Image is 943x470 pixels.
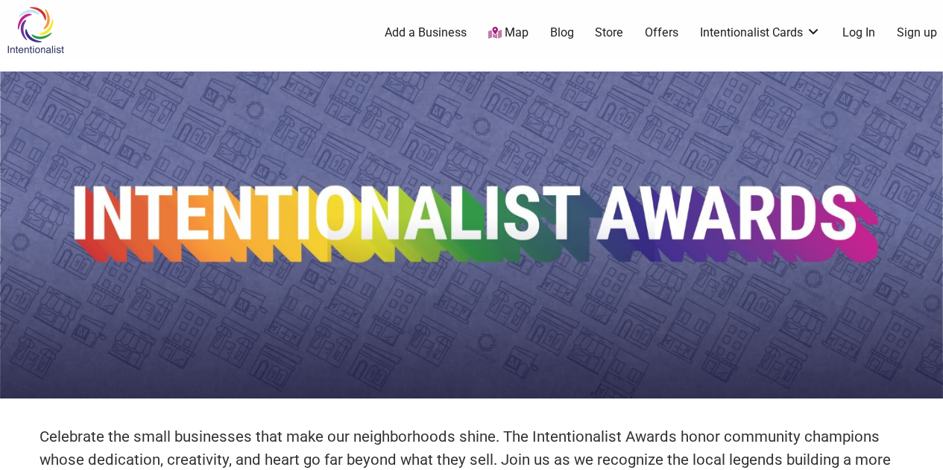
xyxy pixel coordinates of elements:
a: Intentionalist Cards [700,25,821,41]
a: Map [488,25,529,42]
a: Log In [842,25,875,41]
a: Store [595,25,623,41]
a: Sign up [897,25,937,41]
a: Blog [550,25,574,41]
a: Offers [645,25,678,41]
a: Add a Business [385,25,467,41]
